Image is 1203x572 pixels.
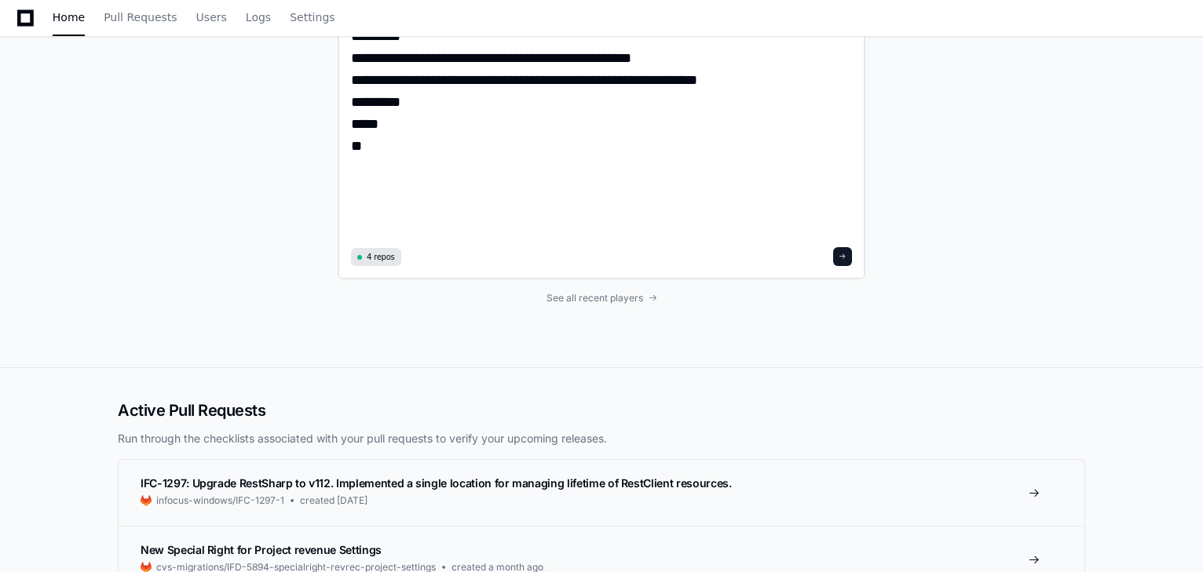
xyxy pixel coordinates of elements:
[118,431,1085,446] p: Run through the checklists associated with your pull requests to verify your upcoming releases.
[338,292,865,304] a: See all recent players
[196,13,227,22] span: Users
[53,13,85,22] span: Home
[246,13,271,22] span: Logs
[300,494,367,507] span: created [DATE]
[141,543,382,556] span: New Special Right for Project revenue Settings
[367,251,395,263] span: 4 repos
[547,292,643,304] span: See all recent players
[119,460,1084,526] a: IFC-1297: Upgrade RestSharp to v112. Implemented a single location for managing lifetime of RestC...
[118,399,1085,421] h2: Active Pull Requests
[104,13,177,22] span: Pull Requests
[290,13,335,22] span: Settings
[141,476,731,490] span: IFC-1297: Upgrade RestSharp to v112. Implemented a single location for managing lifetime of RestC...
[156,494,284,507] span: infocus-windows/IFC-1297-1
